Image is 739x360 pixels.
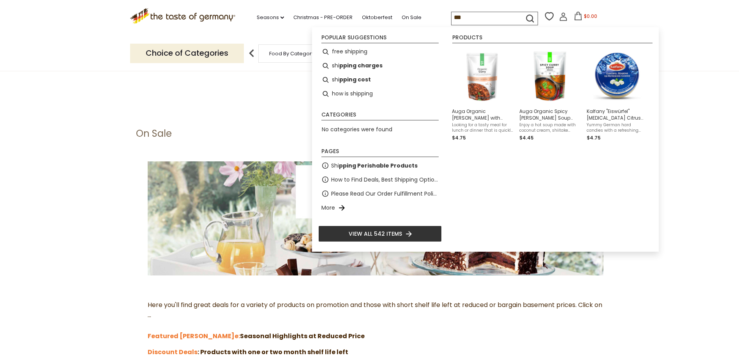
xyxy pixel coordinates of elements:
[519,134,534,141] span: $4.45
[130,44,244,63] p: Choice of Categories
[339,75,371,84] b: pping cost
[148,161,603,275] img: the-taste-of-germany-barcode-3.jpg
[321,148,439,157] li: Pages
[331,161,418,170] a: Shipping Perishable Products
[322,125,392,133] span: No categories were found
[318,159,442,173] li: Shipping Perishable Products
[136,128,172,139] h1: On Sale
[318,45,442,59] li: free shipping
[321,112,439,120] li: Categories
[318,73,442,87] li: shipping cost
[587,122,648,133] span: Yummy German hard candies with a refreshing minty-citric flavor. Soothes a scratch throat. By Kal...
[318,201,442,215] li: More
[339,162,418,169] b: pping Perishable Products
[452,35,653,43] li: Products
[331,189,439,198] a: Please Read Our Order Fulfillment Policies
[339,61,383,70] b: pping charges
[522,48,578,104] img: Auga Organic Spicy Curry Soup Pouch
[235,332,240,341] a: e:
[312,27,659,252] div: Instant Search Results
[519,108,580,121] span: Auga Organic Spicy [PERSON_NAME] Soup Pouch, 14.1 oz.
[244,46,259,61] img: previous arrow
[331,161,418,170] span: Shi
[452,134,466,141] span: $4.75
[293,13,353,22] a: Christmas - PRE-ORDER
[198,348,348,356] strong: : Products with one or two month shelf life left
[318,173,442,187] li: How to Find Deals, Best Shipping Options
[584,45,651,145] li: Kalfany "Eiswürfel" Menthol Citrus Hard Candies Tin, 150g
[454,48,511,104] img: Auga Curry with Lentils and Shiitake Mushrooms
[449,45,516,145] li: Auga Organic Curry with Lentils & Shiitake, Ready to Eat, 5.3 oz.
[331,175,439,184] a: How to Find Deals, Best Shipping Options
[569,12,602,23] button: $0.00
[318,87,442,101] li: how is shipping
[148,300,602,341] span: Here you'll find great deals for a variety of products on promotion and those with short shelf li...
[587,108,648,121] span: Kalfany "Eiswürfel" [MEDICAL_DATA] Citrus Hard Candies Tin, 150g
[318,59,442,73] li: shipping charges
[362,13,392,22] a: Oktoberfest
[257,13,284,22] a: Seasons
[519,122,580,133] span: Enjoy a hot soup made with coconut cream, shiitake mushroomsm bamboo shoots, and [PERSON_NAME], p...
[516,45,584,145] li: Auga Organic Spicy Curry Soup Pouch, 14.1 oz.
[148,332,235,341] a: Featured [PERSON_NAME]
[584,13,597,19] span: $0.00
[349,229,402,238] span: View all 542 items
[269,51,314,56] a: Food By Category
[318,187,442,201] li: Please Read Our Order Fulfillment Policies
[235,332,365,341] strong: Seasonal Highlights at Reduced Price
[148,348,198,356] a: Discount Deals
[587,48,648,142] a: Kalfany "Eiswürfel" [MEDICAL_DATA] Citrus Hard Candies Tin, 150gYummy German hard candies with a ...
[452,48,513,142] a: Auga Curry with Lentils and Shiitake MushroomsAuga Organic [PERSON_NAME] with Lentils & [PERSON_N...
[519,48,580,142] a: Auga Organic Spicy Curry Soup PouchAuga Organic Spicy [PERSON_NAME] Soup Pouch, 14.1 oz.Enjoy a h...
[321,35,439,43] li: Popular suggestions
[402,13,422,22] a: On Sale
[587,134,601,141] span: $4.75
[318,226,442,242] li: View all 542 items
[452,122,513,133] span: Looking for a tasty meal for lunch or dinner that is quickly prepared and will satisfy your hunge...
[452,108,513,121] span: Auga Organic [PERSON_NAME] with Lentils & [PERSON_NAME], Ready to Eat, 5.3 oz.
